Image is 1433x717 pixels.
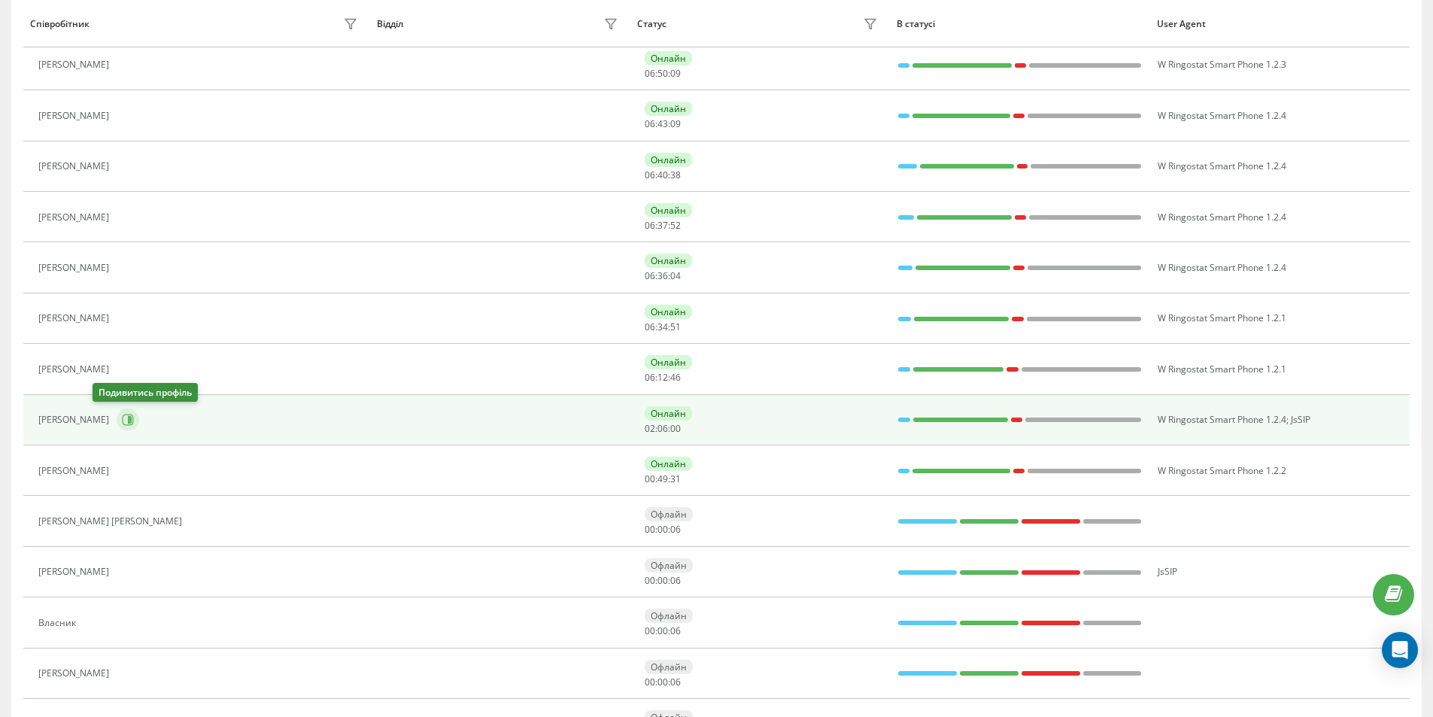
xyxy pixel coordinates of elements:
[657,117,668,130] span: 43
[38,161,113,172] div: [PERSON_NAME]
[657,422,668,435] span: 06
[670,219,681,232] span: 52
[377,19,403,29] div: Відділ
[645,220,681,231] div: : :
[645,474,681,485] div: : :
[657,472,668,485] span: 49
[670,523,681,536] span: 06
[38,59,113,70] div: [PERSON_NAME]
[645,254,692,268] div: Онлайн
[657,67,668,80] span: 50
[38,263,113,273] div: [PERSON_NAME]
[38,516,186,527] div: [PERSON_NAME] [PERSON_NAME]
[645,422,655,435] span: 02
[1158,565,1177,578] span: JsSIP
[637,19,666,29] div: Статус
[645,219,655,232] span: 06
[645,676,655,688] span: 00
[645,609,693,623] div: Офлайн
[645,322,681,333] div: : :
[93,383,198,402] div: Подивитись профіль
[38,364,113,375] div: [PERSON_NAME]
[645,624,655,637] span: 00
[645,169,655,181] span: 06
[670,472,681,485] span: 31
[645,68,681,79] div: : :
[38,567,113,577] div: [PERSON_NAME]
[670,117,681,130] span: 09
[657,169,668,181] span: 40
[1158,464,1286,477] span: W Ringostat Smart Phone 1.2.2
[645,203,692,217] div: Онлайн
[670,269,681,282] span: 04
[1158,160,1286,172] span: W Ringostat Smart Phone 1.2.4
[670,67,681,80] span: 09
[645,51,692,65] div: Онлайн
[645,119,681,129] div: : :
[1291,413,1310,426] span: JsSIP
[645,153,692,167] div: Онлайн
[645,271,681,281] div: : :
[645,457,692,471] div: Онлайн
[645,371,655,384] span: 06
[657,371,668,384] span: 12
[38,466,113,476] div: [PERSON_NAME]
[670,371,681,384] span: 46
[645,321,655,333] span: 06
[1158,311,1286,324] span: W Ringostat Smart Phone 1.2.1
[1158,109,1286,122] span: W Ringostat Smart Phone 1.2.4
[645,558,693,573] div: Офлайн
[645,574,655,587] span: 00
[1158,261,1286,274] span: W Ringostat Smart Phone 1.2.4
[38,618,80,628] div: Власник
[670,676,681,688] span: 06
[657,269,668,282] span: 36
[645,102,692,116] div: Онлайн
[670,169,681,181] span: 38
[670,422,681,435] span: 00
[645,424,681,434] div: : :
[645,305,692,319] div: Онлайн
[670,321,681,333] span: 51
[645,626,681,636] div: : :
[38,313,113,324] div: [PERSON_NAME]
[657,624,668,637] span: 00
[670,624,681,637] span: 06
[1157,19,1403,29] div: User Agent
[38,668,113,679] div: [PERSON_NAME]
[645,507,693,521] div: Офлайн
[1158,363,1286,375] span: W Ringostat Smart Phone 1.2.1
[645,523,655,536] span: 00
[38,212,113,223] div: [PERSON_NAME]
[645,576,681,586] div: : :
[38,111,113,121] div: [PERSON_NAME]
[645,117,655,130] span: 06
[645,524,681,535] div: : :
[30,19,90,29] div: Співробітник
[657,676,668,688] span: 00
[645,269,655,282] span: 06
[1158,58,1286,71] span: W Ringostat Smart Phone 1.2.3
[1382,632,1418,668] div: Open Intercom Messenger
[657,574,668,587] span: 00
[1158,211,1286,223] span: W Ringostat Smart Phone 1.2.4
[897,19,1143,29] div: В статусі
[38,415,113,425] div: [PERSON_NAME]
[645,677,681,688] div: : :
[645,406,692,421] div: Онлайн
[657,321,668,333] span: 34
[1158,413,1286,426] span: W Ringostat Smart Phone 1.2.4
[645,472,655,485] span: 00
[657,523,668,536] span: 00
[657,219,668,232] span: 37
[670,574,681,587] span: 06
[645,660,693,674] div: Офлайн
[645,67,655,80] span: 06
[645,170,681,181] div: : :
[645,355,692,369] div: Онлайн
[645,372,681,383] div: : :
